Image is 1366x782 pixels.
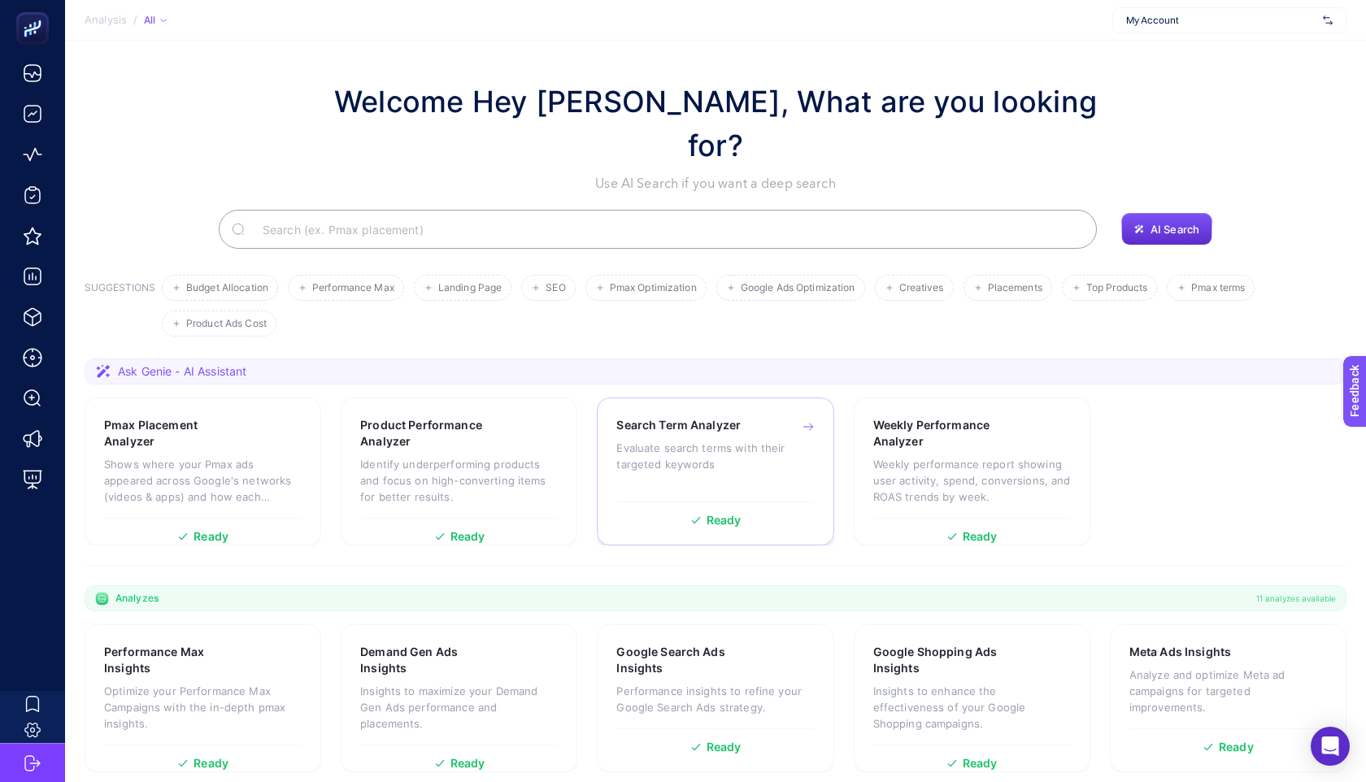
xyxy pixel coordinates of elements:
[85,281,155,337] h3: SUGGESTIONS
[616,683,814,715] p: Performance insights to refine your Google Search Ads strategy.
[1219,741,1254,753] span: Ready
[194,758,228,769] span: Ready
[873,417,1020,450] h3: Weekly Performance Analyzer
[186,318,267,330] span: Product Ads Cost
[854,624,1090,772] a: Google Shopping Ads InsightsInsights to enhance the effectiveness of your Google Shopping campaig...
[104,644,250,676] h3: Performance Max Insights
[312,282,394,294] span: Performance Max
[133,13,137,26] span: /
[616,440,814,472] p: Evaluate search terms with their targeted keywords
[360,456,558,505] p: Identify underperforming products and focus on high-converting items for better results.
[186,282,268,294] span: Budget Allocation
[360,644,506,676] h3: Demand Gen Ads Insights
[741,282,855,294] span: Google Ads Optimization
[1126,14,1316,27] span: My Account
[988,282,1042,294] span: Placements
[1311,727,1350,766] div: Open Intercom Messenger
[610,282,697,294] span: Pmax Optimization
[597,624,833,772] a: Google Search Ads InsightsPerformance insights to refine your Google Search Ads strategy.Ready
[597,398,833,545] a: Search Term AnalyzerEvaluate search terms with their targeted keywordsReady
[85,624,321,772] a: Performance Max InsightsOptimize your Performance Max Campaigns with the in-depth pmax insights.R...
[1151,223,1199,236] span: AI Search
[707,515,742,526] span: Ready
[341,398,577,545] a: Product Performance AnalyzerIdentify underperforming products and focus on high-converting items ...
[104,417,250,450] h3: Pmax Placement Analyzer
[450,531,485,542] span: Ready
[317,80,1114,167] h1: Welcome Hey [PERSON_NAME], What are you looking for?
[144,14,167,27] div: All
[873,644,1021,676] h3: Google Shopping Ads Insights
[1256,592,1336,605] span: 11 analyzes available
[85,14,127,27] span: Analysis
[118,363,246,380] span: Ask Genie - AI Assistant
[873,683,1071,732] p: Insights to enhance the effectiveness of your Google Shopping campaigns.
[317,174,1114,193] p: Use AI Search if you want a deep search
[1191,282,1245,294] span: Pmax terms
[104,456,302,505] p: Shows where your Pmax ads appeared across Google's networks (videos & apps) and how each placemen...
[104,683,302,732] p: Optimize your Performance Max Campaigns with the in-depth pmax insights.
[250,206,1084,252] input: Search
[360,417,508,450] h3: Product Performance Analyzer
[1121,213,1212,245] button: AI Search
[438,282,502,294] span: Landing Page
[450,758,485,769] span: Ready
[1129,644,1231,660] h3: Meta Ads Insights
[194,531,228,542] span: Ready
[707,741,742,753] span: Ready
[963,758,998,769] span: Ready
[854,398,1090,545] a: Weekly Performance AnalyzerWeekly performance report showing user activity, spend, conversions, a...
[616,417,741,433] h3: Search Term Analyzer
[1110,624,1346,772] a: Meta Ads InsightsAnalyze and optimize Meta ad campaigns for targeted improvements.Ready
[899,282,944,294] span: Creatives
[546,282,565,294] span: SEO
[616,644,763,676] h3: Google Search Ads Insights
[1323,12,1333,28] img: svg%3e
[360,683,558,732] p: Insights to maximize your Demand Gen Ads performance and placements.
[963,531,998,542] span: Ready
[1086,282,1147,294] span: Top Products
[341,624,577,772] a: Demand Gen Ads InsightsInsights to maximize your Demand Gen Ads performance and placements.Ready
[1129,667,1327,715] p: Analyze and optimize Meta ad campaigns for targeted improvements.
[873,456,1071,505] p: Weekly performance report showing user activity, spend, conversions, and ROAS trends by week.
[115,592,159,605] span: Analyzes
[85,398,321,545] a: Pmax Placement AnalyzerShows where your Pmax ads appeared across Google's networks (videos & apps...
[10,5,62,18] span: Feedback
